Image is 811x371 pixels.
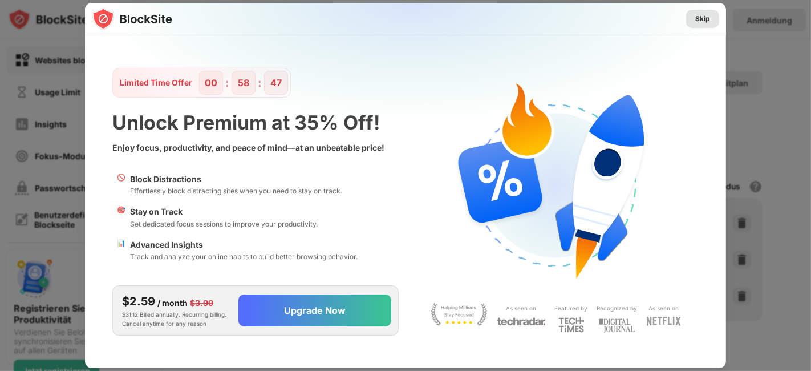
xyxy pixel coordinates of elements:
div: / month [157,297,188,309]
div: $31.12 Billed annually. Recurring billing. Cancel anytime for any reason [122,293,229,328]
div: Track and analyze your online habits to build better browsing behavior. [130,251,358,262]
img: light-netflix.svg [647,317,681,326]
div: $2.59 [122,293,155,310]
img: light-stay-focus.svg [431,303,488,326]
img: gradient.svg [92,3,733,229]
div: As seen on [648,303,679,314]
div: 📊 [117,239,125,263]
div: Featured by [555,303,588,314]
img: light-techradar.svg [497,317,546,326]
img: light-techtimes.svg [558,317,585,333]
div: As seen on [506,303,536,314]
div: $3.99 [190,297,213,309]
img: light-digital-journal.svg [599,317,635,336]
div: Upgrade Now [284,305,346,316]
div: Recognized by [597,303,638,314]
div: Advanced Insights [130,239,358,251]
div: Skip [695,13,710,25]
